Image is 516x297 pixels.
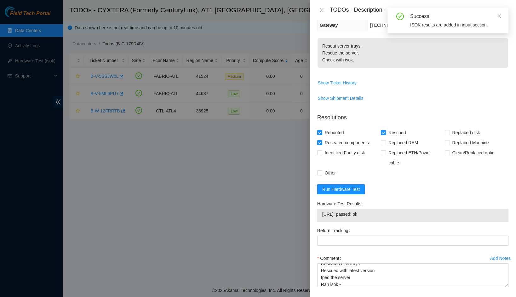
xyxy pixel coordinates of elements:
label: Return Tracking [317,226,353,236]
span: Identified Faulty disk [322,148,368,158]
button: Add Notes [490,253,511,263]
span: Show Shipment Details [318,95,364,102]
div: ISOK results are added in input section. [410,21,501,28]
div: Add Notes [490,256,511,260]
span: Replaced RAM [386,138,421,148]
button: Close [317,7,326,13]
span: Replaced ETH/Power cable [386,148,444,168]
span: [TECHNICAL_ID] [370,23,404,28]
label: Hardware Test Results [317,199,366,209]
label: Comment [317,253,344,263]
div: TODOs - Description - B-V-5SSJW0L [330,5,508,15]
span: Other [322,168,338,178]
span: Run Hardware Test [322,186,360,193]
p: Resolutions [317,108,508,122]
span: [URL]: passed: ok [322,211,503,218]
span: check-circle [396,13,404,20]
span: Show Ticket History [318,79,357,86]
span: Rebooted [322,128,347,138]
p: Reseat server trays. Rescue the server. Check with isok. [318,38,508,68]
input: Return Tracking [317,236,508,246]
span: Rescued [386,128,408,138]
span: close [319,8,324,13]
span: Clean/Replaced optic [450,148,497,158]
button: Show Ticket History [318,78,357,88]
span: Replaced disk [450,128,483,138]
div: Success! [410,13,501,20]
span: Replaced Machine [450,138,491,148]
span: close [497,14,502,18]
textarea: Comment [317,263,508,287]
span: Reseated components [322,138,371,148]
span: Gateway [320,23,338,28]
button: Show Shipment Details [318,93,364,103]
button: Run Hardware Test [317,184,365,194]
